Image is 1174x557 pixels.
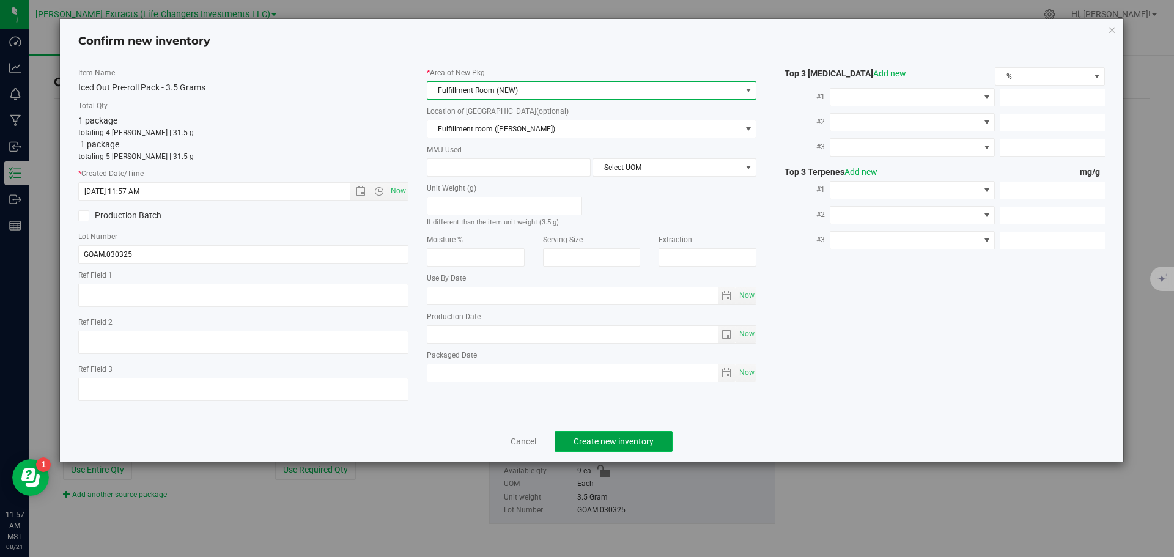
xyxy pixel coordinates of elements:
label: #2 [775,111,830,133]
label: #3 [775,229,830,251]
iframe: Resource center [12,459,49,496]
span: select [736,326,756,343]
span: Select UOM [593,159,740,176]
p: totaling 4 [PERSON_NAME] | 31.5 g [78,127,408,138]
span: Set Current date [736,364,757,382]
label: #1 [775,179,830,201]
label: MMJ Used [427,144,757,155]
label: Total Qty [78,100,408,111]
p: totaling 5 [PERSON_NAME] | 31.5 g [78,151,408,162]
iframe: Resource center unread badge [36,457,51,472]
a: Add new [873,68,906,78]
label: Created Date/Time [78,168,408,179]
label: Item Name [78,67,408,78]
label: Production Date [427,311,757,322]
span: (optional) [536,107,569,116]
label: Moisture % [427,234,525,245]
label: Area of New Pkg [427,67,757,78]
span: NO DATA FOUND [830,231,995,249]
span: select [736,364,756,382]
label: #2 [775,204,830,226]
span: NO DATA FOUND [830,181,995,199]
a: Cancel [511,435,536,448]
span: 1 package [80,139,119,149]
span: mg/g [1080,167,1105,177]
span: NO DATA FOUND [830,113,995,131]
label: #3 [775,136,830,158]
span: % [995,68,1089,85]
label: Production Batch [78,209,234,222]
label: Ref Field 2 [78,317,408,328]
span: NO DATA FOUND [830,138,995,157]
span: select [736,287,756,304]
label: Lot Number [78,231,408,242]
span: Open the date view [350,186,371,196]
span: 1 package [78,116,117,125]
label: Location of [GEOGRAPHIC_DATA] [427,106,757,117]
span: Top 3 Terpenes [775,167,877,177]
div: Iced Out Pre-roll Pack - 3.5 Grams [78,81,408,94]
span: Set Current date [736,325,757,343]
label: Packaged Date [427,350,757,361]
span: select [718,326,736,343]
span: Set Current date [736,287,757,304]
label: Unit Weight (g) [427,183,583,194]
a: Add new [844,167,877,177]
label: Use By Date [427,273,757,284]
label: Serving Size [543,234,641,245]
label: Ref Field 1 [78,270,408,281]
label: Ref Field 3 [78,364,408,375]
span: select [718,364,736,382]
span: Open the time view [368,186,389,196]
span: NO DATA FOUND [830,206,995,224]
label: #1 [775,86,830,108]
span: Fulfillment Room (NEW) [427,82,741,99]
label: Extraction [659,234,756,245]
span: Top 3 [MEDICAL_DATA] [775,68,906,78]
button: Create new inventory [555,431,673,452]
h4: Confirm new inventory [78,34,210,50]
span: select [740,120,756,138]
small: If different than the item unit weight (3.5 g) [427,218,559,226]
span: Create new inventory [574,437,654,446]
span: Set Current date [388,182,408,200]
span: Fulfillment room ([PERSON_NAME]) [427,120,741,138]
span: NO DATA FOUND [830,88,995,106]
span: select [718,287,736,304]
